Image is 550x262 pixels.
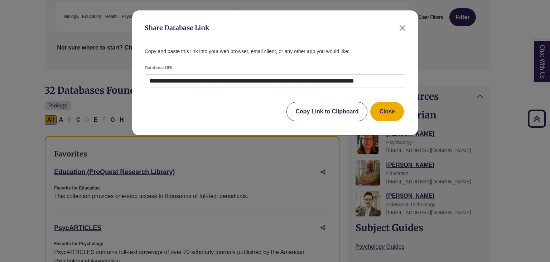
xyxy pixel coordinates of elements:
[370,102,404,121] button: Close
[286,102,367,121] button: Copy Link to Clipboard
[145,65,174,71] label: Database URL
[397,22,408,34] button: Close
[132,40,418,100] div: Copy and paste this link into your web browser, email client, or any other app you would like:
[145,23,209,33] h1: Share Database Link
